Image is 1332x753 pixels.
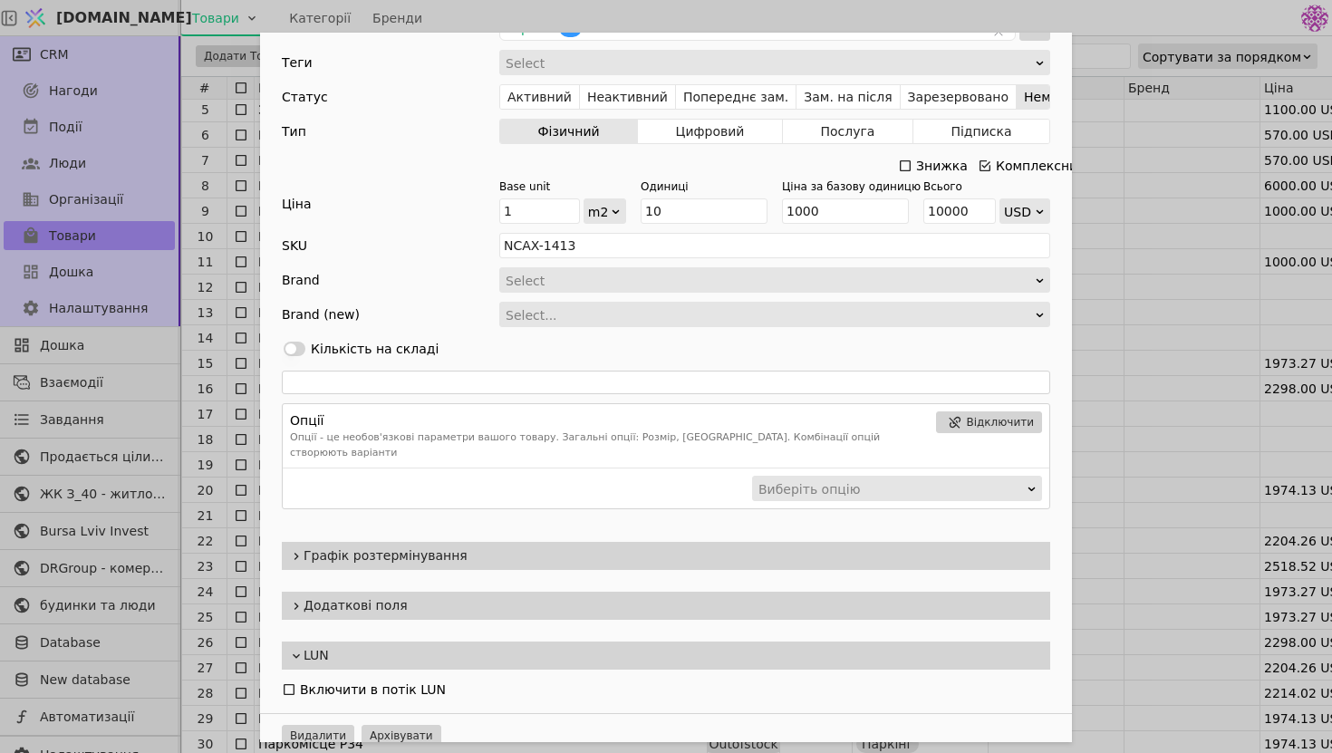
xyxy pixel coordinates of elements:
span: Додаткові поля [304,596,1043,615]
button: Архівувати [362,725,441,747]
div: Base unit [499,179,615,195]
div: Включити в потік LUN [300,677,446,702]
h3: Опції [290,411,929,430]
button: Неактивний [580,84,676,110]
div: Комплексний [996,153,1086,179]
button: Зам. на після [796,84,900,110]
div: Статус [282,84,328,110]
button: Підписка [913,119,1049,144]
div: Тип [282,119,306,144]
button: Відключити [936,411,1042,433]
div: Виберіть опцію [758,477,1024,502]
div: Brand [282,267,320,293]
button: Активний [500,84,580,110]
div: Одиниці [641,179,757,195]
div: Кількість на складі [311,340,439,359]
button: Фізичний [500,119,638,144]
div: Select [506,268,1032,294]
button: Зарезервовано [901,84,1017,110]
p: Опції - це необов'язкові параметри вашого товару. Загальні опції: Розмір, [GEOGRAPHIC_DATA]. Комб... [290,430,929,460]
span: LUN [304,646,1043,665]
div: Brand (new) [282,302,360,327]
div: Знижка [916,153,968,179]
div: Ціна [282,195,499,224]
div: Теги [282,50,313,75]
div: SKU [282,233,307,258]
button: Послуга [783,119,913,144]
button: Цифровий [638,119,783,144]
div: Ціна за базову одиницю [782,179,898,195]
button: Видалити [282,725,354,747]
div: Всього [923,179,1039,195]
span: Графік розтермінування [304,546,1043,565]
div: Select... [506,303,1032,328]
div: Add Opportunity [260,33,1072,742]
div: USD [1004,199,1034,225]
button: Немає [1017,84,1073,110]
button: Попереднє зам. [676,84,796,110]
div: m2 [588,199,610,225]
